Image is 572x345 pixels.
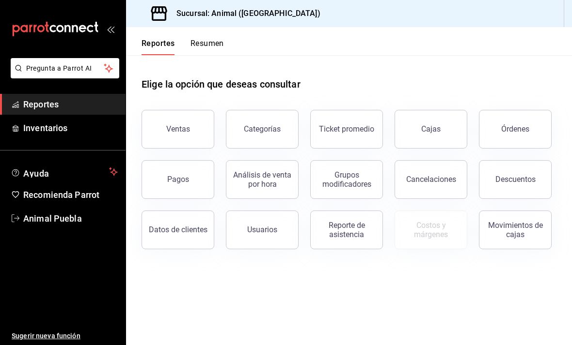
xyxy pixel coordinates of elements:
div: Costos y márgenes [401,221,461,239]
a: Pregunta a Parrot AI [7,70,119,80]
div: Movimientos de cajas [485,221,545,239]
span: Animal Puebla [23,212,118,225]
button: Categorías [226,110,299,149]
div: Análisis de venta por hora [232,170,292,189]
button: Ticket promedio [310,110,383,149]
div: Datos de clientes [149,225,207,234]
span: Pregunta a Parrot AI [26,63,104,74]
button: open_drawer_menu [107,25,114,33]
span: Reportes [23,98,118,111]
div: Ticket promedio [319,124,374,134]
div: Reporte de asistencia [317,221,377,239]
button: Cancelaciones [395,160,467,199]
span: Ayuda [23,166,105,178]
h1: Elige la opción que deseas consultar [142,77,301,91]
button: Datos de clientes [142,210,214,249]
div: Órdenes [501,124,529,134]
button: Movimientos de cajas [479,210,552,249]
div: Categorías [244,124,281,134]
span: Inventarios [23,121,118,135]
div: Cajas [421,124,441,134]
button: Ventas [142,110,214,149]
button: Reporte de asistencia [310,210,383,249]
div: Pagos [167,175,189,184]
button: Pregunta a Parrot AI [11,58,119,78]
div: navigation tabs [142,39,224,55]
button: Reportes [142,39,175,55]
button: Análisis de venta por hora [226,160,299,199]
div: Grupos modificadores [317,170,377,189]
button: Usuarios [226,210,299,249]
button: Contrata inventarios para ver este reporte [395,210,467,249]
button: Resumen [191,39,224,55]
span: Recomienda Parrot [23,188,118,201]
h3: Sucursal: Animal ([GEOGRAPHIC_DATA]) [169,8,320,19]
button: Órdenes [479,110,552,149]
div: Cancelaciones [406,175,456,184]
button: Descuentos [479,160,552,199]
div: Ventas [166,124,190,134]
button: Grupos modificadores [310,160,383,199]
button: Pagos [142,160,214,199]
button: Cajas [395,110,467,149]
div: Usuarios [247,225,277,234]
span: Sugerir nueva función [12,331,118,341]
div: Descuentos [495,175,536,184]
